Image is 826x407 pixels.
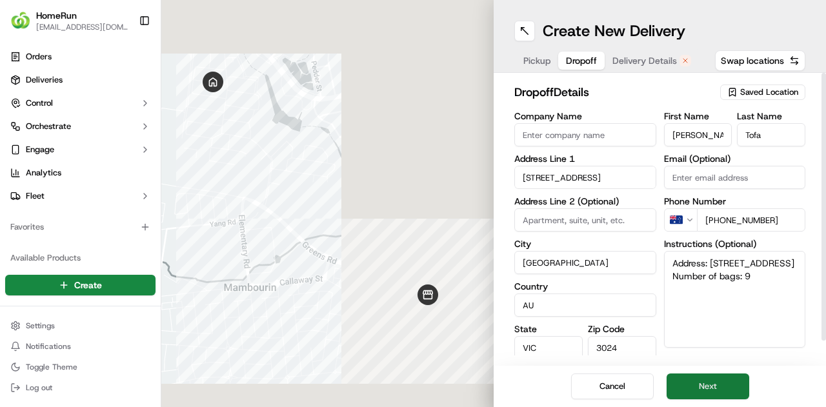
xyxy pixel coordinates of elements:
[667,373,749,399] button: Next
[514,239,656,248] label: City
[514,112,656,121] label: Company Name
[543,21,685,41] h1: Create New Delivery
[74,279,102,292] span: Create
[720,83,805,101] button: Saved Location
[5,93,156,114] button: Control
[715,50,805,71] button: Swap locations
[5,317,156,335] button: Settings
[514,324,583,333] label: State
[26,121,71,132] span: Orchestrate
[26,144,54,155] span: Engage
[514,197,656,206] label: Address Line 2 (Optional)
[5,46,156,67] a: Orders
[664,197,806,206] label: Phone Number
[514,208,656,232] input: Apartment, suite, unit, etc.
[664,123,732,146] input: Enter first name
[514,293,656,317] input: Enter country
[26,74,63,86] span: Deliveries
[740,86,798,98] span: Saved Location
[514,251,656,274] input: Enter city
[566,54,597,67] span: Dropoff
[664,251,806,348] textarea: Address: [STREET_ADDRESS] Number of bags: 9
[5,116,156,137] button: Orchestrate
[5,337,156,355] button: Notifications
[664,112,732,121] label: First Name
[514,336,583,359] input: Enter state
[5,379,156,397] button: Log out
[26,382,52,393] span: Log out
[737,123,805,146] input: Enter last name
[5,5,134,36] button: HomeRunHomeRun[EMAIL_ADDRESS][DOMAIN_NAME]
[588,336,656,359] input: Enter zip code
[514,123,656,146] input: Enter company name
[26,167,61,179] span: Analytics
[36,9,77,22] button: HomeRun
[612,54,677,67] span: Delivery Details
[697,208,806,232] input: Enter phone number
[5,275,156,295] button: Create
[664,154,806,163] label: Email (Optional)
[664,239,806,248] label: Instructions (Optional)
[571,373,654,399] button: Cancel
[523,54,550,67] span: Pickup
[5,217,156,237] div: Favorites
[5,248,156,268] div: Available Products
[5,70,156,90] a: Deliveries
[5,139,156,160] button: Engage
[26,362,77,372] span: Toggle Theme
[514,166,656,189] input: Enter address
[514,282,656,291] label: Country
[5,358,156,376] button: Toggle Theme
[26,190,45,202] span: Fleet
[664,166,806,189] input: Enter email address
[588,324,656,333] label: Zip Code
[26,97,53,109] span: Control
[737,112,805,121] label: Last Name
[514,83,712,101] h2: dropoff Details
[721,54,784,67] span: Swap locations
[26,341,71,352] span: Notifications
[5,163,156,183] a: Analytics
[26,51,52,63] span: Orders
[5,186,156,206] button: Fleet
[10,10,31,31] img: HomeRun
[36,22,128,32] button: [EMAIL_ADDRESS][DOMAIN_NAME]
[26,321,55,331] span: Settings
[514,154,656,163] label: Address Line 1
